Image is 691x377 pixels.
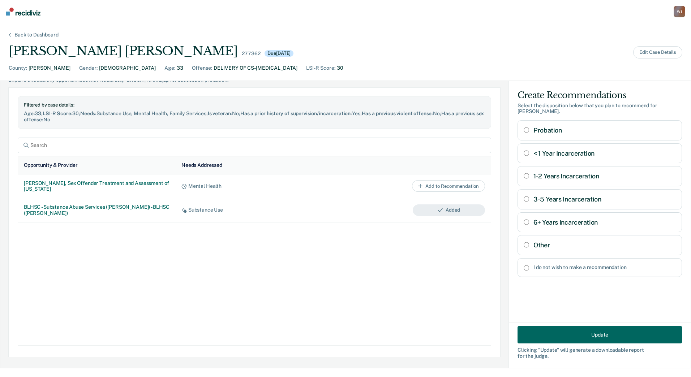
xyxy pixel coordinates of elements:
[214,64,297,72] div: DELIVERY OF CS-[MEDICAL_DATA]
[518,347,682,359] div: Clicking " Update " will generate a downloadable report for the judge.
[518,326,682,343] button: Update
[80,110,96,116] span: Needs :
[192,64,212,72] div: Offense :
[6,8,40,16] img: Recidiviz
[674,6,685,17] button: WJ
[208,110,232,116] span: Is veteran :
[18,138,491,153] input: Search
[674,6,685,17] div: W J
[533,195,676,203] label: 3-5 Years Incarceration
[181,207,327,213] div: Substance Use
[6,32,67,38] div: Back to Dashboard
[9,64,27,72] div: County :
[24,162,78,168] div: Opportunity & Provider
[181,162,222,168] div: Needs Addressed
[24,110,484,122] span: Has a previous sex offense :
[412,180,485,192] button: Add to Recommendation
[518,103,682,115] div: Select the disposition below that you plan to recommend for [PERSON_NAME] .
[413,204,485,216] button: Added
[533,264,676,270] label: I do not wish to make a recommendation
[24,110,35,116] span: Age :
[533,218,676,226] label: 6+ Years Incarceration
[181,183,327,189] div: Mental Health
[164,64,175,72] div: Age :
[29,64,70,72] div: [PERSON_NAME]
[518,90,682,101] div: Create Recommendations
[24,102,485,108] div: Filtered by case details:
[24,110,485,123] div: 33 ; 30 ; Substance Use, Mental Health, Family Services ; No ; Yes ; No ; No
[533,126,676,134] label: Probation
[337,64,343,72] div: 30
[265,50,293,57] div: Due [DATE]
[362,110,433,116] span: Has a previous violent offense :
[240,110,352,116] span: Has a prior history of supervision/incarceration :
[533,149,676,157] label: < 1 Year Incarceration
[306,64,335,72] div: LSI-R Score :
[79,64,98,72] div: Gender :
[99,64,156,72] div: [DEMOGRAPHIC_DATA]
[177,64,183,72] div: 33
[24,204,170,216] div: BLHSC - Substance Abuse Services ([PERSON_NAME]) - BLHSC ([PERSON_NAME])
[24,180,170,192] div: [PERSON_NAME], Sex Offender Treatment and Assessment of [US_STATE]
[533,241,676,249] label: Other
[533,172,676,180] label: 1-2 Years Incarceration
[242,51,260,57] div: 277362
[43,110,72,116] span: LSI-R Score :
[9,44,237,58] div: [PERSON_NAME] [PERSON_NAME]
[633,46,682,58] button: Edit Case Details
